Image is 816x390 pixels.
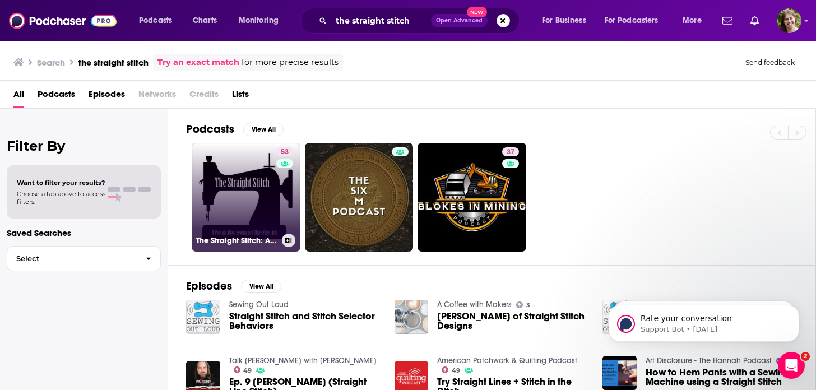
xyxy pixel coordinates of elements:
[7,138,161,154] h2: Filter By
[131,12,187,30] button: open menu
[7,255,137,262] span: Select
[38,85,75,108] a: Podcasts
[801,352,810,361] span: 2
[189,85,219,108] span: Credits
[602,356,637,390] img: How to Hem Pants with a Sewing Machine using a Straight Stitch
[186,122,234,136] h2: Podcasts
[186,300,220,334] img: Straight Stitch and Stitch Selector Behaviors
[605,13,659,29] span: For Podcasters
[437,312,589,331] a: Kimberly of Straight Stitch Designs
[196,236,277,245] h3: The Straight Stitch: A Podcast About Sewing and Other Fiber Arts.
[276,147,293,156] a: 53
[746,11,763,30] a: Show notifications dropdown
[89,85,125,108] a: Episodes
[186,279,232,293] h2: Episodes
[431,14,488,27] button: Open AdvancedNew
[683,13,702,29] span: More
[467,7,487,17] span: New
[186,279,281,293] a: EpisodesView All
[534,12,600,30] button: open menu
[234,366,252,373] a: 49
[436,18,483,24] span: Open Advanced
[242,56,339,69] span: for more precise results
[229,312,381,331] a: Straight Stitch and Stitch Selector Behaviors
[437,356,577,365] a: American Patchwork & Quilting Podcast
[437,300,512,309] a: A Coffee with Makers
[331,12,431,30] input: Search podcasts, credits, & more...
[646,356,772,365] a: Art Disclosure - The Hannah Podcast
[281,147,289,158] span: 53
[7,246,161,271] button: Select
[229,300,289,309] a: Sewing Out Loud
[395,300,429,334] img: Kimberly of Straight Stitch Designs
[78,57,149,68] h3: the straight stitch
[231,12,293,30] button: open menu
[311,8,530,34] div: Search podcasts, credits, & more...
[675,12,716,30] button: open menu
[646,368,798,387] a: How to Hem Pants with a Sewing Machine using a Straight Stitch
[138,85,176,108] span: Networks
[777,8,801,33] button: Show profile menu
[186,12,224,30] a: Charts
[507,147,514,158] span: 37
[17,190,105,206] span: Choose a tab above to access filters.
[777,8,801,33] img: User Profile
[157,56,239,69] a: Try an exact match
[442,366,460,373] a: 49
[37,57,65,68] h3: Search
[193,13,217,29] span: Charts
[232,85,249,108] a: Lists
[239,13,279,29] span: Monitoring
[718,11,737,30] a: Show notifications dropdown
[17,179,105,187] span: Want to filter your results?
[778,352,805,379] iframe: Intercom live chat
[186,122,284,136] a: PodcastsView All
[542,13,586,29] span: For Business
[243,368,252,373] span: 49
[139,13,172,29] span: Podcasts
[229,356,377,365] a: Talk Toomey with Joshua Toomey
[516,301,530,308] a: 3
[437,312,589,331] span: [PERSON_NAME] of Straight Stitch Designs
[597,12,675,30] button: open menu
[526,303,530,308] span: 3
[502,147,519,156] a: 37
[241,280,281,293] button: View All
[592,281,816,360] iframe: Intercom notifications message
[742,58,798,67] button: Send feedback
[243,123,284,136] button: View All
[13,85,24,108] a: All
[9,10,117,31] img: Podchaser - Follow, Share and Rate Podcasts
[192,143,300,252] a: 53The Straight Stitch: A Podcast About Sewing and Other Fiber Arts.
[7,227,161,238] p: Saved Searches
[418,143,526,252] a: 37
[777,8,801,33] span: Logged in as bellagibb
[452,368,460,373] span: 49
